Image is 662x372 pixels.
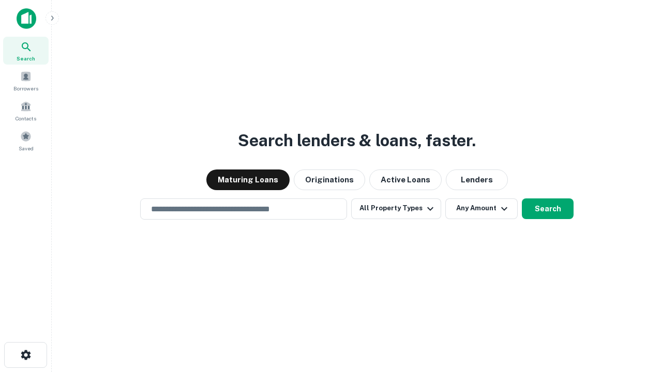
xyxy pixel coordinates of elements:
[446,169,508,190] button: Lenders
[294,169,365,190] button: Originations
[19,144,34,152] span: Saved
[206,169,290,190] button: Maturing Loans
[16,114,36,122] span: Contacts
[13,84,38,92] span: Borrowers
[3,67,49,95] a: Borrowers
[445,198,518,219] button: Any Amount
[17,54,35,63] span: Search
[351,198,441,219] button: All Property Types
[522,198,574,219] button: Search
[3,97,49,125] a: Contacts
[369,169,442,190] button: Active Loans
[3,127,49,154] a: Saved
[3,37,49,65] a: Search
[610,256,662,306] iframe: Chat Widget
[17,8,36,29] img: capitalize-icon.png
[238,128,476,153] h3: Search lenders & loans, faster.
